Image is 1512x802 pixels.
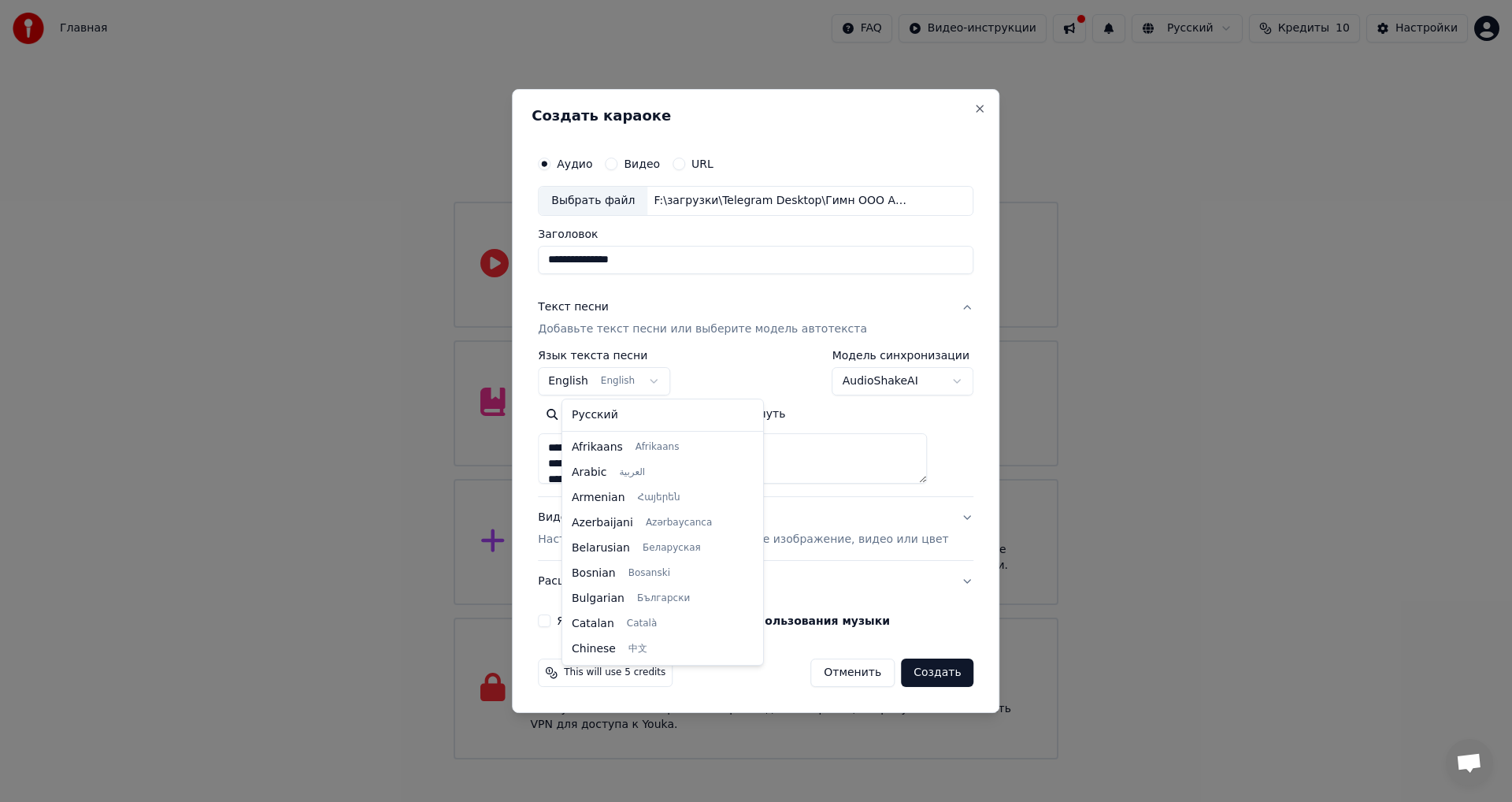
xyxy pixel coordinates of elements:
span: Armenian [572,490,625,506]
span: Afrikaans [636,441,680,454]
span: Belarusian [572,540,630,556]
span: 中文 [628,643,647,655]
span: Chinese [572,641,616,657]
span: العربية [619,466,645,479]
span: Bosnian [572,566,616,581]
span: Bosanski [628,567,670,580]
span: Catalan [572,616,614,632]
span: Беларуская [643,542,701,555]
span: Русский [572,407,618,423]
span: Հայերեն [638,492,680,504]
span: Български [637,592,690,605]
span: Azərbaycanca [646,517,712,529]
span: Bulgarian [572,591,624,607]
span: Català [627,618,657,630]
span: Arabic [572,465,606,481]
span: Afrikaans [572,440,623,455]
span: Azerbaijani [572,515,633,531]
